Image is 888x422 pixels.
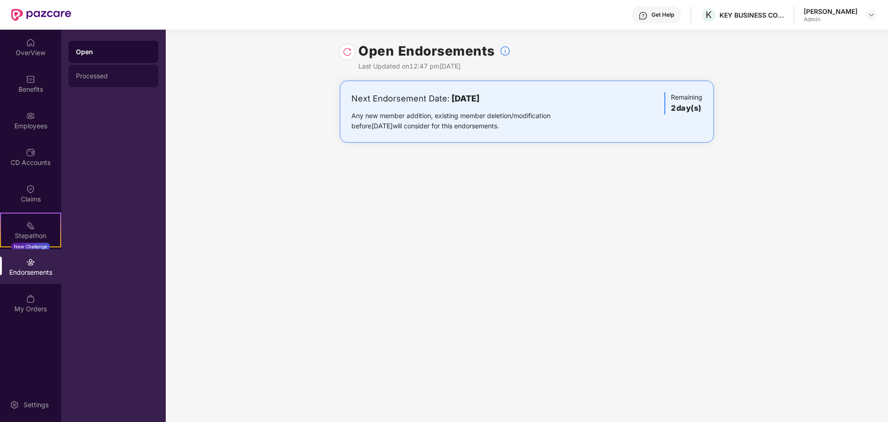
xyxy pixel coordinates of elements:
[804,16,857,23] div: Admin
[26,184,35,194] img: svg+xml;base64,PHN2ZyBpZD0iQ2xhaW0iIHhtbG5zPSJodHRwOi8vd3d3LnczLm9yZy8yMDAwL3N2ZyIgd2lkdGg9IjIwIi...
[351,92,580,105] div: Next Endorsement Date:
[706,9,712,20] span: K
[451,94,480,103] b: [DATE]
[638,11,648,20] img: svg+xml;base64,PHN2ZyBpZD0iSGVscC0zMngzMiIgeG1sbnM9Imh0dHA6Ly93d3cudzMub3JnLzIwMDAvc3ZnIiB3aWR0aD...
[358,61,511,71] div: Last Updated on 12:47 pm[DATE]
[11,9,71,21] img: New Pazcare Logo
[1,231,60,240] div: Stepathon
[26,258,35,267] img: svg+xml;base64,PHN2ZyBpZD0iRW5kb3JzZW1lbnRzIiB4bWxucz0iaHR0cDovL3d3dy53My5vcmcvMjAwMC9zdmciIHdpZH...
[26,111,35,120] img: svg+xml;base64,PHN2ZyBpZD0iRW1wbG95ZWVzIiB4bWxucz0iaHR0cDovL3d3dy53My5vcmcvMjAwMC9zdmciIHdpZHRoPS...
[26,75,35,84] img: svg+xml;base64,PHN2ZyBpZD0iQmVuZWZpdHMiIHhtbG5zPSJodHRwOi8vd3d3LnczLm9yZy8yMDAwL3N2ZyIgd2lkdGg9Ij...
[10,400,19,409] img: svg+xml;base64,PHN2ZyBpZD0iU2V0dGluZy0yMHgyMCIgeG1sbnM9Imh0dHA6Ly93d3cudzMub3JnLzIwMDAvc3ZnIiB3aW...
[500,45,511,57] img: svg+xml;base64,PHN2ZyBpZD0iSW5mb18tXzMyeDMyIiBkYXRhLW5hbWU9IkluZm8gLSAzMngzMiIgeG1sbnM9Imh0dHA6Ly...
[76,72,151,80] div: Processed
[351,111,580,131] div: Any new member addition, existing member deletion/modification before [DATE] will consider for th...
[651,11,674,19] div: Get Help
[671,102,702,114] h3: 2 day(s)
[343,47,352,57] img: svg+xml;base64,PHN2ZyBpZD0iUmVsb2FkLTMyeDMyIiB4bWxucz0iaHR0cDovL3d3dy53My5vcmcvMjAwMC9zdmciIHdpZH...
[76,47,151,57] div: Open
[26,38,35,47] img: svg+xml;base64,PHN2ZyBpZD0iSG9tZSIgeG1sbnM9Imh0dHA6Ly93d3cudzMub3JnLzIwMDAvc3ZnIiB3aWR0aD0iMjAiIG...
[26,221,35,230] img: svg+xml;base64,PHN2ZyB4bWxucz0iaHR0cDovL3d3dy53My5vcmcvMjAwMC9zdmciIHdpZHRoPSIyMSIgaGVpZ2h0PSIyMC...
[868,11,875,19] img: svg+xml;base64,PHN2ZyBpZD0iRHJvcGRvd24tMzJ4MzIiIHhtbG5zPSJodHRwOi8vd3d3LnczLm9yZy8yMDAwL3N2ZyIgd2...
[26,294,35,303] img: svg+xml;base64,PHN2ZyBpZD0iTXlfT3JkZXJzIiBkYXRhLW5hbWU9Ik15IE9yZGVycyIgeG1sbnM9Imh0dHA6Ly93d3cudz...
[21,400,51,409] div: Settings
[804,7,857,16] div: [PERSON_NAME]
[26,148,35,157] img: svg+xml;base64,PHN2ZyBpZD0iQ0RfQWNjb3VudHMiIGRhdGEtbmFtZT0iQ0QgQWNjb3VudHMiIHhtbG5zPSJodHRwOi8vd3...
[358,41,495,61] h1: Open Endorsements
[11,243,50,250] div: New Challenge
[664,92,702,114] div: Remaining
[719,11,784,19] div: KEY BUSINESS CONSULTANTS PRIVATE LIMITED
